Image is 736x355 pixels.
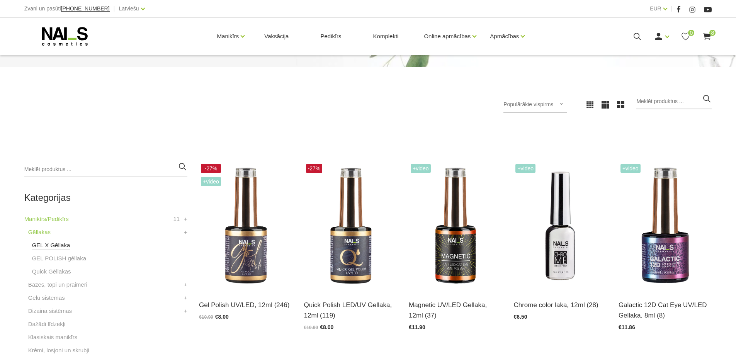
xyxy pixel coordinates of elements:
span: +Video [515,164,535,173]
a: + [184,214,187,224]
a: Online apmācības [424,21,471,52]
span: [PHONE_NUMBER] [61,5,110,12]
span: 8 [709,30,716,36]
h2: Kategorijas [24,193,187,203]
a: Pedikīrs [314,18,347,55]
img: Ilgnoturīga gellaka, kas sastāv no metāla mikrodaļiņām, kuras īpaša magnēta ietekmē var pārvērst ... [409,162,502,290]
a: GEL X Gēllaka [32,241,70,250]
span: 11 [173,214,180,224]
a: Apmācības [490,21,519,52]
span: | [114,4,115,14]
span: Populārākie vispirms [503,101,553,107]
a: Komplekti [367,18,405,55]
a: Klasiskais manikīrs [28,333,78,342]
a: Dizaina sistēmas [28,306,72,316]
span: €8.00 [320,324,333,330]
span: €10.90 [199,314,213,320]
a: EUR [650,4,661,13]
span: | [671,4,673,14]
span: €11.86 [619,324,635,330]
span: +Video [201,177,221,186]
span: -27% [306,164,323,173]
span: €6.50 [513,314,527,320]
a: GEL POLISH gēllaka [32,254,86,263]
input: Meklēt produktus ... [636,94,712,109]
a: Quick Polish LED/UV Gellaka, 12ml (119) [304,300,397,321]
a: + [184,293,187,302]
a: 8 [702,32,712,41]
a: 0 [681,32,690,41]
span: +Video [620,164,641,173]
a: Galactic 12D Cat Eye UV/LED Gellaka, 8ml (8) [619,300,712,321]
a: Dažādi līdzekļi [28,319,66,329]
input: Meklēt produktus ... [24,162,187,177]
a: + [184,280,187,289]
a: + [184,306,187,316]
a: Latviešu [119,4,139,13]
a: Gēlu sistēmas [28,293,65,302]
span: +Video [411,164,431,173]
a: Manikīrs/Pedikīrs [24,214,69,224]
img: Paredzēta hromēta jeb spoguļspīduma efekta veidošanai uz pilnas naga plātnes vai atsevišķiem diza... [513,162,607,290]
div: Zvani un pasūti [24,4,110,14]
img: Ātri, ērti un vienkārši!Intensīvi pigmentēta gellaka, kas perfekti klājas arī vienā slānī, tādā v... [304,162,397,290]
a: Vaksācija [258,18,295,55]
a: Manikīrs [217,21,239,52]
span: €10.90 [304,325,318,330]
a: Quick Gēllakas [32,267,71,276]
a: + [184,228,187,237]
a: Chrome color laka, 12ml (28) [513,300,607,310]
img: Ilgnoturīga, intensīvi pigmentēta gellaka. Viegli klājas, lieliski žūst, nesaraujas, neatkāpjas n... [199,162,292,290]
span: €11.90 [409,324,425,330]
a: Magnetic UV/LED Gellaka, 12ml (37) [409,300,502,321]
span: €8.00 [215,314,229,320]
a: Gēllakas [28,228,51,237]
span: 0 [688,30,694,36]
a: Gel Polish UV/LED, 12ml (246) [199,300,292,310]
a: Bāzes, topi un praimeri [28,280,87,289]
a: Krēmi, losjoni un skrubji [28,346,89,355]
span: -27% [201,164,221,173]
a: [PHONE_NUMBER] [61,6,110,12]
img: Daudzdimensionāla magnētiskā gellaka, kas satur smalkas, atstarojošas hroma daļiņas. Ar īpaša mag... [619,162,712,290]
